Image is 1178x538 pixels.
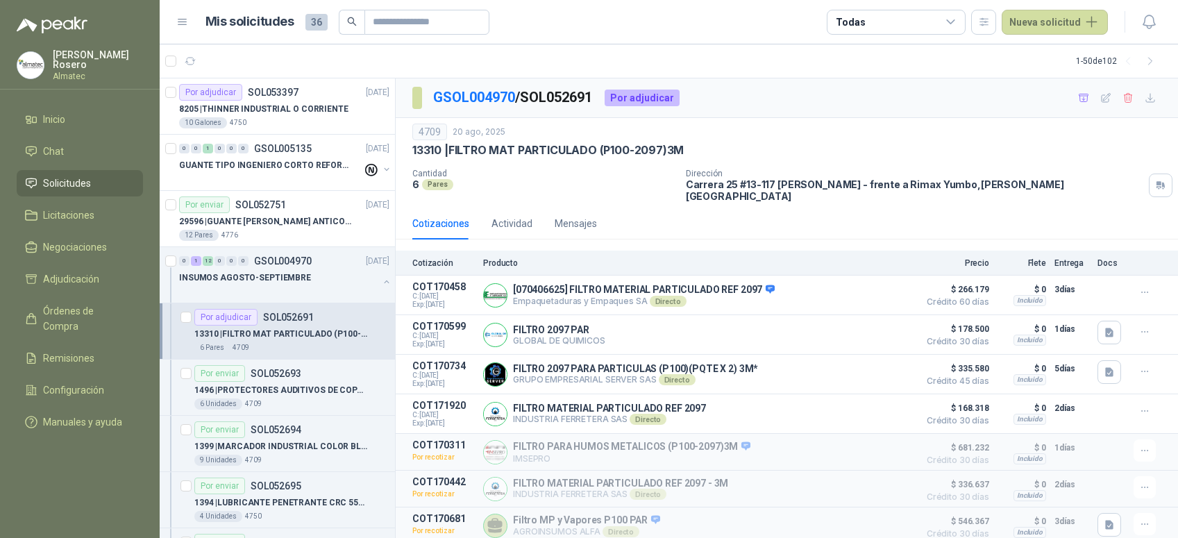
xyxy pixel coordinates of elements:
[1013,527,1046,538] div: Incluido
[191,144,201,153] div: 0
[412,524,475,538] p: Por recotizar
[214,144,225,153] div: 0
[43,239,107,255] span: Negociaciones
[998,400,1046,417] p: $ 0
[43,271,99,287] span: Adjudicación
[43,208,94,223] span: Licitaciones
[920,360,989,377] span: $ 335.580
[194,421,245,438] div: Por enviar
[238,144,249,153] div: 0
[160,191,395,247] a: Por enviarSOL052751[DATE] 29596 |GUANTE [PERSON_NAME] ANTICORTE NIV 5 TALLA L12 Pares4776
[412,124,447,140] div: 4709
[483,258,911,268] p: Producto
[179,215,352,228] p: 29596 | GUANTE [PERSON_NAME] ANTICORTE NIV 5 TALLA L
[412,332,475,340] span: C: [DATE]
[920,258,989,268] p: Precio
[17,138,143,165] a: Chat
[248,87,298,97] p: SOL053397
[43,383,104,398] span: Configuración
[630,414,666,425] div: Directo
[221,230,238,241] p: 4776
[484,363,507,386] img: Company Logo
[17,234,143,260] a: Negociaciones
[920,476,989,493] span: $ 336.637
[513,441,750,453] p: FILTRO PARA HUMOS METALICOS (P100-2097)3M
[160,303,395,360] a: Por adjudicarSOL05269113310 |FILTRO MAT PARTICULADO (P100-2097)3M6 Pares4709
[1054,360,1089,377] p: 5 días
[179,196,230,213] div: Por enviar
[160,472,395,528] a: Por enviarSOL0526951394 |LUBRICANTE PENETRANTE CRC 556 DE 400ML4 Unidades4750
[1002,10,1108,35] button: Nueva solicitud
[1097,258,1125,268] p: Docs
[1013,335,1046,346] div: Incluido
[491,216,532,231] div: Actividad
[179,159,352,172] p: GUANTE TIPO INGENIERO CORTO REFORZADO
[194,440,367,453] p: 1399 | MARCADOR INDUSTRIAL COLOR BLANCO
[194,496,367,510] p: 1394 | LUBRICANTE PENETRANTE CRC 556 DE 400ML
[513,526,660,537] p: AGROINSUMOS ALFA
[179,271,311,285] p: INSUMOS AGOSTO-SEPTIEMBRE
[251,481,301,491] p: SOL052695
[412,216,469,231] div: Cotizaciones
[920,493,989,501] span: Crédito 30 días
[484,323,507,346] img: Company Logo
[412,487,475,501] p: Por recotizar
[347,17,357,26] span: search
[513,374,758,385] p: GRUPO EMPRESARIAL SERVER SAS
[1013,490,1046,501] div: Incluido
[453,126,505,139] p: 20 ago, 2025
[179,253,392,297] a: 0 1 12 0 0 0 GSOL004970[DATE] INSUMOS AGOSTO-SEPTIEMBRE
[179,103,348,116] p: 8205 | THINNER INDUSTRIAL O CORRIENTE
[17,52,44,78] img: Company Logo
[43,176,91,191] span: Solicitudes
[17,377,143,403] a: Configuración
[412,400,475,411] p: COT171920
[920,417,989,425] span: Crédito 30 días
[412,513,475,524] p: COT170681
[412,360,475,371] p: COT170734
[1054,513,1089,530] p: 3 días
[513,489,728,500] p: INDUSTRIA FERRETERA SAS
[230,117,246,128] p: 4750
[513,478,728,489] p: FILTRO MATERIAL PARTICULADO REF 2097 - 3M
[412,301,475,309] span: Exp: [DATE]
[555,216,597,231] div: Mensajes
[513,514,660,527] p: Filtro MP y Vapores P100 PAR
[920,439,989,456] span: $ 681.232
[194,384,367,397] p: 1496 | PROTECTORES AUDITIVOS DE COPA PARA CASCO
[226,256,237,266] div: 0
[366,199,389,212] p: [DATE]
[43,351,94,366] span: Remisiones
[998,476,1046,493] p: $ 0
[191,256,201,266] div: 1
[920,337,989,346] span: Crédito 30 días
[194,328,367,341] p: 13310 | FILTRO MAT PARTICULADO (P100-2097)3M
[43,303,130,334] span: Órdenes de Compra
[366,86,389,99] p: [DATE]
[179,117,227,128] div: 10 Galones
[484,403,507,426] img: Company Logo
[179,140,392,185] a: 0 0 1 0 0 0 GSOL005135[DATE] GUANTE TIPO INGENIERO CORTO REFORZADO
[214,256,225,266] div: 0
[605,90,680,106] div: Por adjudicar
[305,14,328,31] span: 36
[513,414,706,425] p: INDUSTRIA FERRETERA SAS
[53,50,143,69] p: [PERSON_NAME] Rosero
[194,342,230,353] div: 6 Pares
[1013,453,1046,464] div: Incluido
[251,369,301,378] p: SOL052693
[412,380,475,388] span: Exp: [DATE]
[412,169,675,178] p: Cantidad
[17,202,143,228] a: Licitaciones
[179,84,242,101] div: Por adjudicar
[43,112,65,127] span: Inicio
[160,78,395,135] a: Por adjudicarSOL053397[DATE] 8205 |THINNER INDUSTRIAL O CORRIENTE10 Galones4750
[203,256,213,266] div: 12
[179,230,219,241] div: 12 Pares
[235,200,286,210] p: SOL052751
[160,360,395,416] a: Por enviarSOL0526931496 |PROTECTORES AUDITIVOS DE COPA PARA CASCO6 Unidades4709
[254,144,312,153] p: GSOL005135
[245,511,262,522] p: 4750
[254,256,312,266] p: GSOL004970
[998,439,1046,456] p: $ 0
